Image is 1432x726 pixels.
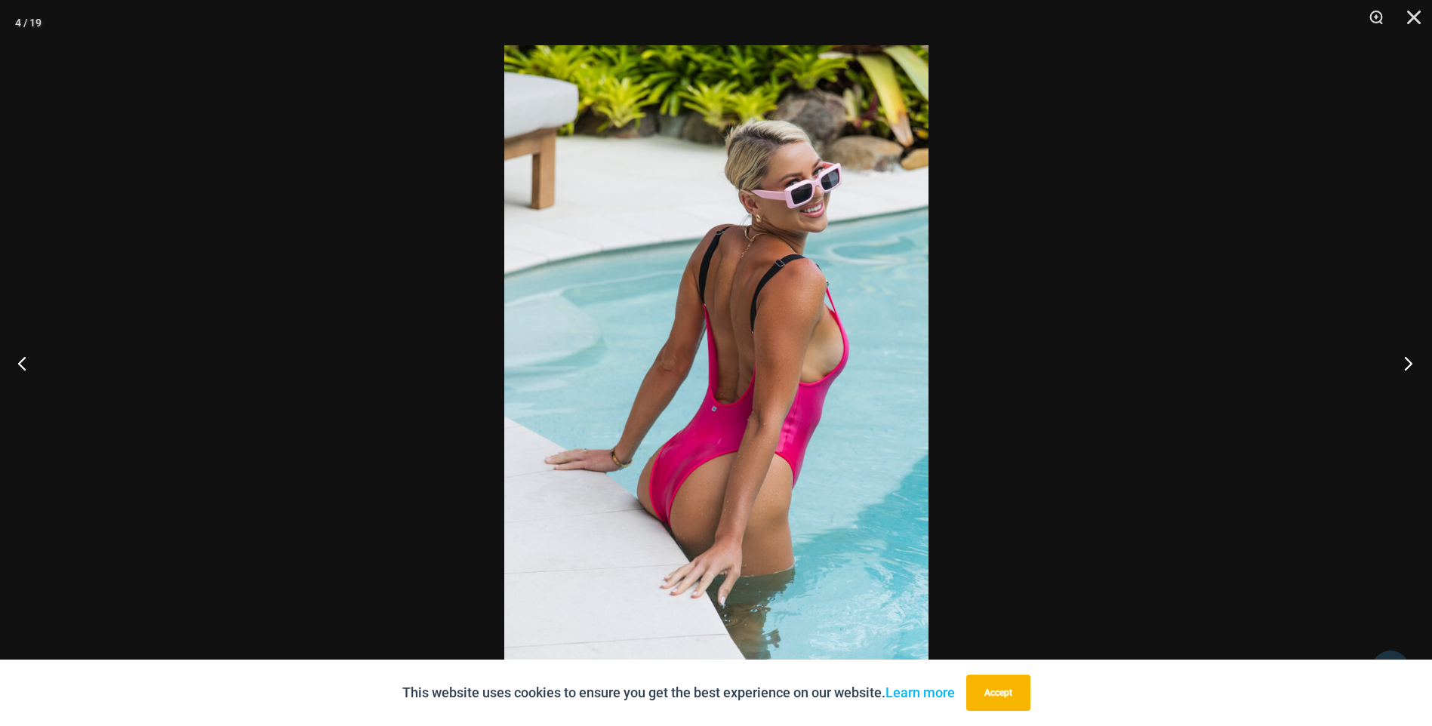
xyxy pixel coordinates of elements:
a: Learn more [885,684,955,700]
div: 4 / 19 [15,11,42,34]
img: Bond Shiny Pink 8935 One Piece 05 [504,45,928,681]
button: Next [1375,325,1432,401]
button: Accept [966,675,1030,711]
p: This website uses cookies to ensure you get the best experience on our website. [402,681,955,704]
